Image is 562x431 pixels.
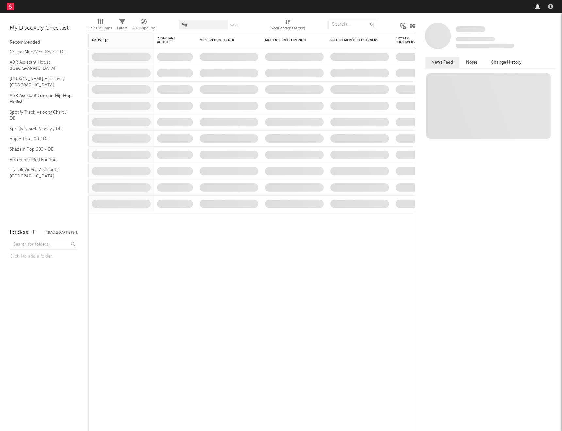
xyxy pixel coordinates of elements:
div: Click to add a folder. [10,253,78,261]
button: Notes [459,57,484,68]
span: Some Artist [456,26,485,32]
span: 0 fans last week [456,44,514,48]
a: Spotify Track Velocity Chart / DE [10,109,72,122]
button: Change History [484,57,528,68]
div: Edit Columns [88,24,112,32]
input: Search for folders... [10,240,78,250]
div: Recommended [10,39,78,47]
a: Some Artist [456,26,485,33]
a: A&R Assistant Hotlist ([GEOGRAPHIC_DATA]) [10,59,72,72]
div: Notifications (Artist) [271,24,305,32]
div: A&R Pipeline [132,24,155,32]
div: Most Recent Copyright [265,38,314,42]
span: 7-Day Fans Added [157,37,183,44]
div: Folders [10,229,28,237]
a: [PERSON_NAME] Assistant / [GEOGRAPHIC_DATA] [10,75,72,89]
div: A&R Pipeline [132,16,155,35]
a: Apple Top 200 / DE [10,135,72,143]
div: Spotify Monthly Listeners [330,38,379,42]
div: Spotify Followers [396,37,419,44]
div: Artist [92,38,141,42]
div: Most Recent Track [200,38,249,42]
a: Critical Algo/Viral Chart - DE [10,48,72,55]
a: A&R Assistant German Hip Hop Hotlist [10,92,72,105]
div: My Discovery Checklist [10,24,78,32]
a: Shazam Top 200 / DE [10,146,72,153]
a: Recommended For You [10,156,72,163]
div: Filters [117,16,127,35]
div: Edit Columns [88,16,112,35]
button: News Feed [425,57,459,68]
div: Notifications (Artist) [271,16,305,35]
a: TikTok Videos Assistant / [GEOGRAPHIC_DATA] [10,166,72,180]
span: Tracking Since: [DATE] [456,37,495,41]
button: Save [230,23,239,27]
button: Tracked Artists(3) [46,231,78,234]
div: Filters [117,24,127,32]
a: Spotify Search Virality / DE [10,125,72,132]
input: Search... [328,20,377,29]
